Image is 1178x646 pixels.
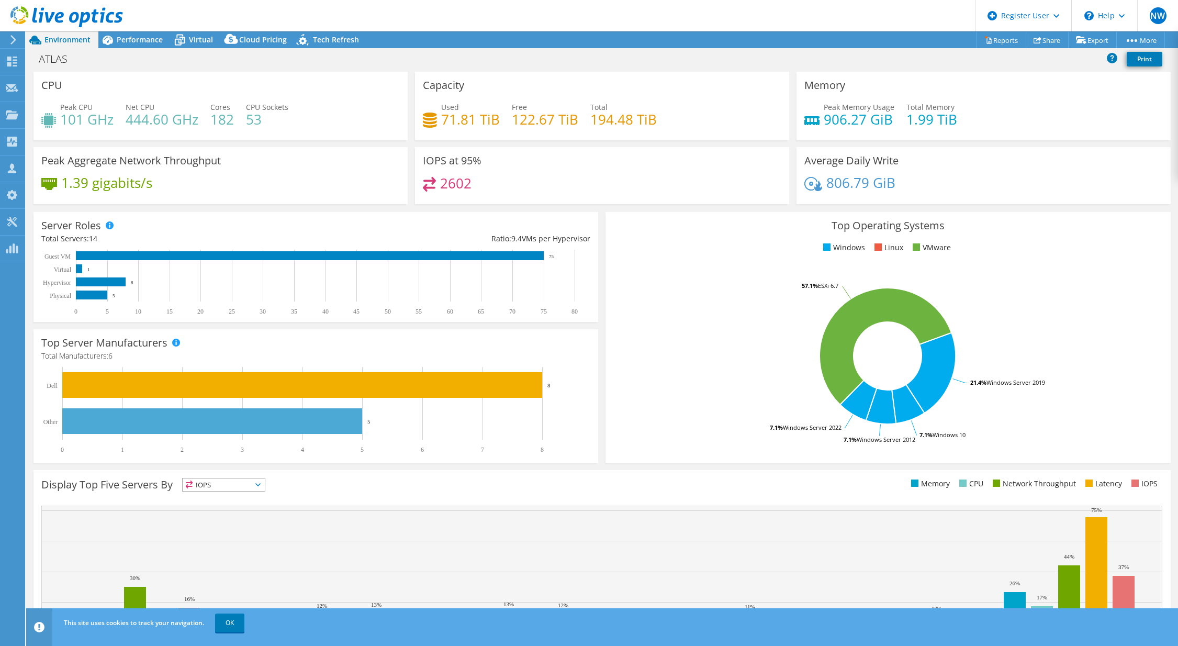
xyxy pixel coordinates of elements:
[908,478,950,489] li: Memory
[126,102,154,112] span: Net CPU
[541,446,544,453] text: 8
[1026,32,1069,48] a: Share
[804,80,845,91] h3: Memory
[872,242,903,253] li: Linux
[60,114,114,125] h4: 101 GHz
[1091,507,1102,513] text: 75%
[1129,478,1158,489] li: IOPS
[857,436,915,443] tspan: Windows Server 2012
[246,102,288,112] span: CPU Sockets
[1116,32,1165,48] a: More
[558,602,568,608] text: 12%
[783,424,842,431] tspan: Windows Server 2022
[821,242,865,253] li: Windows
[1009,580,1020,586] text: 26%
[1150,7,1166,24] span: NW
[976,32,1026,48] a: Reports
[166,308,173,315] text: 15
[957,478,983,489] li: CPU
[353,308,360,315] text: 45
[385,308,391,315] text: 50
[990,478,1076,489] li: Network Throughput
[824,102,894,112] span: Peak Memory Usage
[291,308,297,315] text: 35
[818,282,838,289] tspan: ESXi 6.7
[130,575,140,581] text: 30%
[481,446,484,453] text: 7
[1127,52,1162,66] a: Print
[260,308,266,315] text: 30
[421,446,424,453] text: 6
[113,293,115,298] text: 5
[509,308,515,315] text: 70
[210,114,234,125] h4: 182
[106,308,109,315] text: 5
[60,102,93,112] span: Peak CPU
[590,114,657,125] h4: 194.48 TiB
[910,242,951,253] li: VMware
[44,253,71,260] text: Guest VM
[301,446,304,453] text: 4
[423,80,464,91] h3: Capacity
[313,35,359,44] span: Tech Refresh
[1084,11,1094,20] svg: \n
[61,177,152,188] h4: 1.39 gigabits/s
[183,478,265,491] span: IOPS
[43,279,71,286] text: Hypervisor
[440,177,472,189] h4: 2602
[135,308,141,315] text: 10
[41,337,167,349] h3: Top Server Manufacturers
[41,350,590,362] h4: Total Manufacturers:
[44,35,91,44] span: Environment
[239,35,287,44] span: Cloud Pricing
[322,308,329,315] text: 40
[241,446,244,453] text: 3
[986,378,1045,386] tspan: Windows Server 2019
[197,308,204,315] text: 20
[317,603,327,609] text: 12%
[1068,32,1117,48] a: Export
[316,233,591,244] div: Ratio: VMs per Hypervisor
[802,282,818,289] tspan: 57.1%
[441,102,459,112] span: Used
[87,267,90,272] text: 1
[34,53,84,65] h1: ATLAS
[416,308,422,315] text: 55
[478,308,484,315] text: 65
[74,308,77,315] text: 0
[367,418,371,425] text: 5
[210,102,230,112] span: Cores
[184,596,195,602] text: 16%
[590,102,608,112] span: Total
[61,446,64,453] text: 0
[189,35,213,44] span: Virtual
[1083,478,1122,489] li: Latency
[89,233,97,243] span: 14
[441,114,500,125] h4: 71.81 TiB
[229,308,235,315] text: 25
[804,155,899,166] h3: Average Daily Write
[824,114,894,125] h4: 906.27 GiB
[906,114,957,125] h4: 1.99 TiB
[215,614,244,632] a: OK
[770,424,783,431] tspan: 7.1%
[541,308,547,315] text: 75
[108,351,113,361] span: 6
[1064,553,1074,560] text: 44%
[512,102,527,112] span: Free
[43,418,58,426] text: Other
[571,308,578,315] text: 80
[50,292,71,299] text: Physical
[181,446,184,453] text: 2
[131,280,133,285] text: 8
[826,177,895,188] h4: 806.79 GiB
[41,233,316,244] div: Total Servers:
[361,446,364,453] text: 5
[919,431,933,439] tspan: 7.1%
[970,378,986,386] tspan: 21.4%
[613,220,1162,231] h3: Top Operating Systems
[547,382,551,388] text: 8
[126,114,198,125] h4: 444.60 GHz
[511,233,522,243] span: 9.4
[117,35,163,44] span: Performance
